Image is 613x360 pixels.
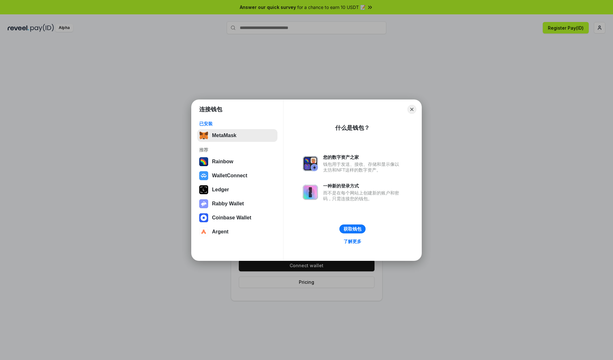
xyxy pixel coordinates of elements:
[199,157,208,166] img: svg+xml,%3Csvg%20width%3D%22120%22%20height%3D%22120%22%20viewBox%3D%220%200%20120%20120%22%20fil...
[197,129,277,142] button: MetaMask
[335,124,370,132] div: 什么是钱包？
[199,213,208,222] img: svg+xml,%3Csvg%20width%3D%2228%22%20height%3D%2228%22%20viewBox%3D%220%200%2028%2028%22%20fill%3D...
[197,155,277,168] button: Rainbow
[197,197,277,210] button: Rabby Wallet
[197,169,277,182] button: WalletConnect
[340,237,365,246] a: 了解更多
[323,154,402,160] div: 您的数字资产之家
[344,239,361,244] div: 了解更多
[212,229,229,235] div: Argent
[199,147,276,153] div: 推荐
[344,226,361,232] div: 获取钱包
[199,131,208,140] img: svg+xml,%3Csvg%20fill%3D%22none%22%20height%3D%2233%22%20viewBox%3D%220%200%2035%2033%22%20width%...
[199,199,208,208] img: svg+xml,%3Csvg%20xmlns%3D%22http%3A%2F%2Fwww.w3.org%2F2000%2Fsvg%22%20fill%3D%22none%22%20viewBox...
[303,156,318,171] img: svg+xml,%3Csvg%20xmlns%3D%22http%3A%2F%2Fwww.w3.org%2F2000%2Fsvg%22%20fill%3D%22none%22%20viewBox...
[212,187,229,193] div: Ledger
[212,159,233,165] div: Rainbow
[323,161,402,173] div: 钱包用于发送、接收、存储和显示像以太坊和NFT这样的数字资产。
[323,183,402,189] div: 一种新的登录方式
[303,185,318,200] img: svg+xml,%3Csvg%20xmlns%3D%22http%3A%2F%2Fwww.w3.org%2F2000%2Fsvg%22%20fill%3D%22none%22%20viewBox...
[212,173,247,179] div: WalletConnect
[197,225,277,238] button: Argent
[199,106,222,113] h1: 连接钱包
[212,133,236,138] div: MetaMask
[197,183,277,196] button: Ledger
[407,105,416,114] button: Close
[197,211,277,224] button: Coinbase Wallet
[199,227,208,236] img: svg+xml,%3Csvg%20width%3D%2228%22%20height%3D%2228%22%20viewBox%3D%220%200%2028%2028%22%20fill%3D...
[212,215,251,221] div: Coinbase Wallet
[212,201,244,207] div: Rabby Wallet
[339,224,366,233] button: 获取钱包
[199,185,208,194] img: svg+xml,%3Csvg%20xmlns%3D%22http%3A%2F%2Fwww.w3.org%2F2000%2Fsvg%22%20width%3D%2228%22%20height%3...
[323,190,402,202] div: 而不是在每个网站上创建新的账户和密码，只需连接您的钱包。
[199,121,276,127] div: 已安装
[199,171,208,180] img: svg+xml,%3Csvg%20width%3D%2228%22%20height%3D%2228%22%20viewBox%3D%220%200%2028%2028%22%20fill%3D...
